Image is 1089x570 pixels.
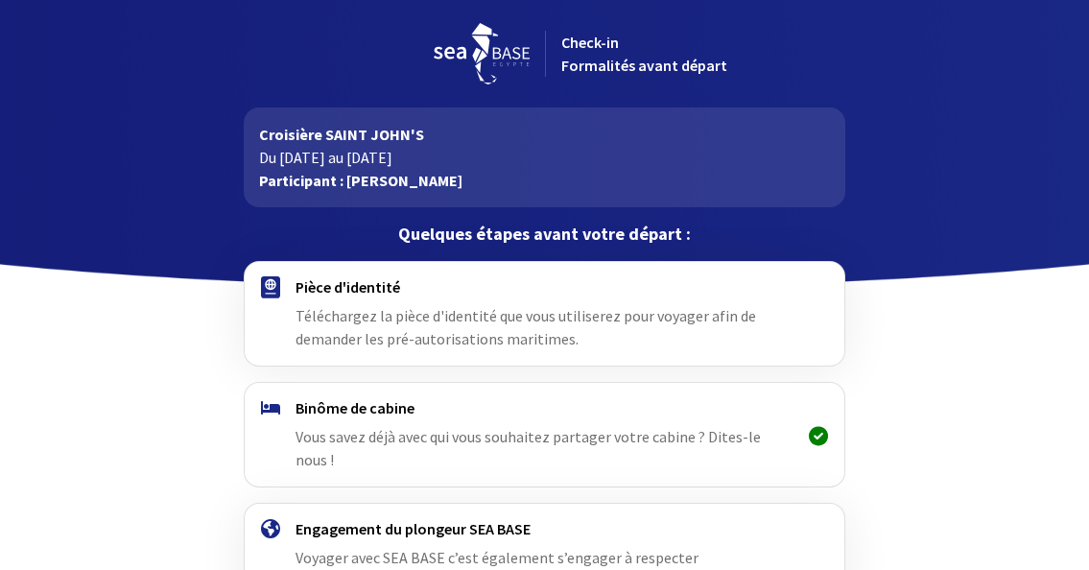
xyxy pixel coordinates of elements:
[259,169,830,192] p: Participant : [PERSON_NAME]
[561,33,727,75] span: Check-in Formalités avant départ
[259,146,830,169] p: Du [DATE] au [DATE]
[434,23,530,84] img: logo_seabase.svg
[296,427,761,469] span: Vous savez déjà avec qui vous souhaitez partager votre cabine ? Dites-le nous !
[296,306,756,348] span: Téléchargez la pièce d'identité que vous utiliserez pour voyager afin de demander les pré-autoris...
[261,401,280,415] img: binome.svg
[296,519,793,538] h4: Engagement du plongeur SEA BASE
[244,223,845,246] p: Quelques étapes avant votre départ :
[261,519,280,538] img: engagement.svg
[259,123,830,146] p: Croisière SAINT JOHN'S
[296,398,793,417] h4: Binôme de cabine
[261,276,280,298] img: passport.svg
[296,277,793,297] h4: Pièce d'identité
